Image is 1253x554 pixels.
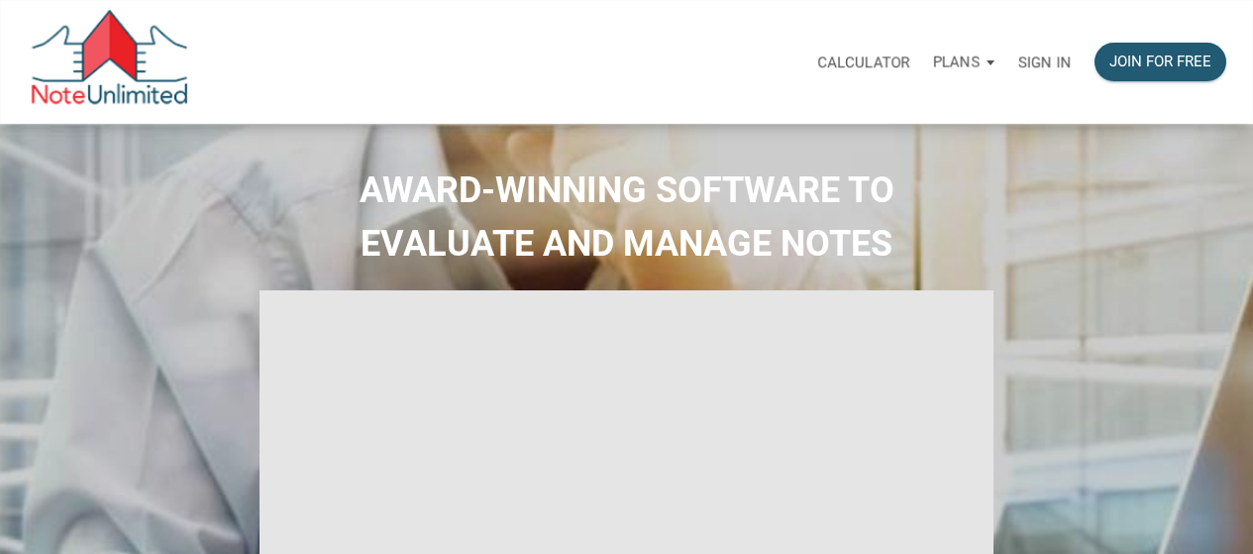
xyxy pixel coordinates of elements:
[1006,31,1083,93] a: Sign in
[933,54,980,71] p: Plans
[1018,54,1071,71] p: Sign in
[15,164,1238,271] h2: AWARD-WINNING SOFTWARE TO EVALUATE AND MANAGE NOTES
[1095,43,1226,81] button: Join for free
[805,31,921,93] a: Calculator
[1083,31,1238,93] a: Join for free
[1109,51,1211,73] div: Join for free
[921,31,1006,93] a: Plans
[817,54,909,71] p: Calculator
[921,33,1006,92] button: Plans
